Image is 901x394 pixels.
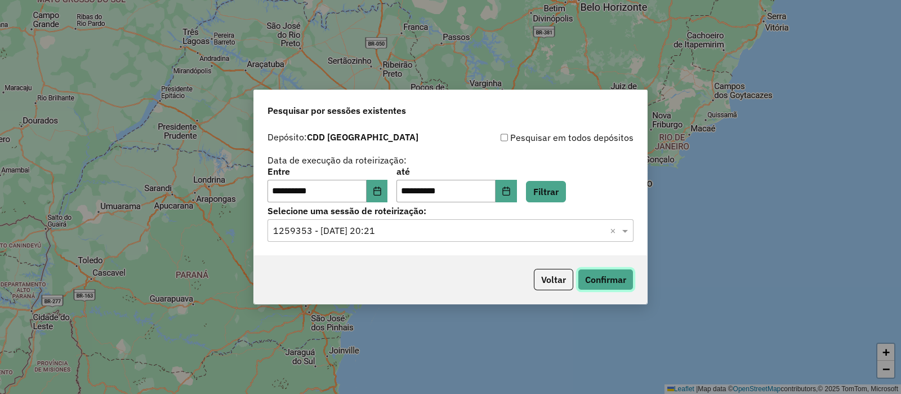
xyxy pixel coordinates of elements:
[307,131,418,143] strong: CDD [GEOGRAPHIC_DATA]
[450,131,634,144] div: Pesquisar em todos depósitos
[578,269,634,290] button: Confirmar
[267,153,407,167] label: Data de execução da roteirização:
[396,165,516,178] label: até
[496,180,517,202] button: Choose Date
[267,165,387,178] label: Entre
[267,104,406,117] span: Pesquisar por sessões existentes
[367,180,388,202] button: Choose Date
[534,269,573,290] button: Voltar
[267,204,634,218] label: Selecione uma sessão de roteirização:
[610,224,619,237] span: Clear all
[267,130,418,144] label: Depósito:
[526,181,566,202] button: Filtrar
